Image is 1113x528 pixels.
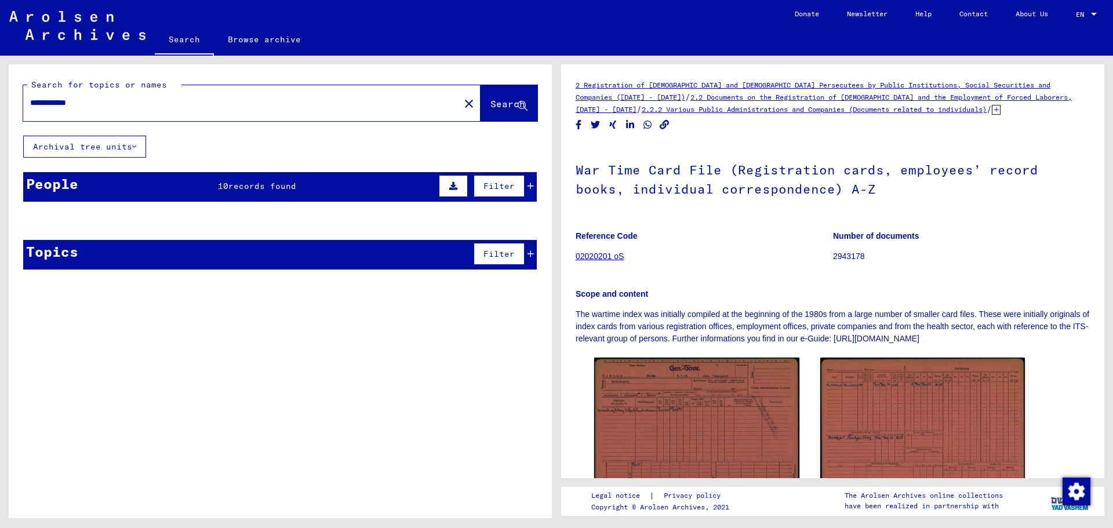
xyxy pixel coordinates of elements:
[833,231,919,241] b: Number of documents
[624,118,636,132] button: Share on LinkedIn
[576,231,638,241] b: Reference Code
[1049,486,1092,515] img: yv_logo.png
[820,358,1025,502] img: 002.jpg
[576,93,1072,114] a: 2.2 Documents on the Registration of [DEMOGRAPHIC_DATA] and the Employment of Forced Laborers, [D...
[845,490,1003,501] p: The Arolsen Archives online collections
[642,105,987,114] a: 2.2.2 Various Public Administrations and Companies (Documents related to individuals)
[576,81,1050,101] a: 2 Registration of [DEMOGRAPHIC_DATA] and [DEMOGRAPHIC_DATA] Persecutees by Public Institutions, S...
[845,501,1003,511] p: have been realized in partnership with
[636,104,642,114] span: /
[576,308,1090,345] p: The wartime index was initially compiled at the beginning of the 1980s from a large number of sma...
[474,175,525,197] button: Filter
[26,173,78,194] div: People
[483,181,515,191] span: Filter
[576,143,1090,213] h1: War Time Card File (Registration cards, employees’ record books, individual correspondence) A-Z
[1076,10,1084,19] mat-select-trigger: EN
[155,26,214,56] a: Search
[490,98,525,110] span: Search
[576,252,624,261] a: 02020201 oS
[833,250,1090,263] p: 2943178
[214,26,315,53] a: Browse archive
[218,181,228,191] span: 10
[591,490,649,502] a: Legal notice
[481,85,537,121] button: Search
[607,118,619,132] button: Share on Xing
[474,243,525,265] button: Filter
[228,181,296,191] span: records found
[31,79,167,90] mat-label: Search for topics or names
[483,249,515,259] span: Filter
[457,92,481,115] button: Clear
[987,104,992,114] span: /
[573,118,585,132] button: Share on Facebook
[591,490,734,502] div: |
[591,502,734,512] p: Copyright © Arolsen Archives, 2021
[23,136,146,158] button: Archival tree units
[654,490,734,502] a: Privacy policy
[590,118,602,132] button: Share on Twitter
[685,92,690,102] span: /
[9,11,146,40] img: Arolsen_neg.svg
[659,118,671,132] button: Copy link
[642,118,654,132] button: Share on WhatsApp
[1063,478,1090,505] img: Zustimmung ändern
[594,358,799,502] img: 001.jpg
[462,97,476,111] mat-icon: close
[576,289,648,298] b: Scope and content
